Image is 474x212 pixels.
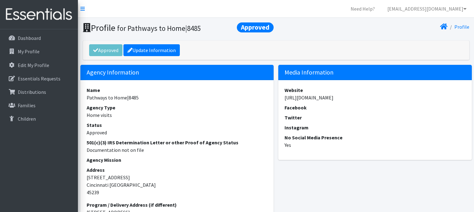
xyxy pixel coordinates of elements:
[285,94,466,101] dd: [URL][DOMAIN_NAME]
[285,124,466,131] dt: Instagram
[2,99,75,112] a: Families
[87,104,268,111] dt: Agency Type
[87,166,268,196] address: [STREET_ADDRESS] Cincinnati [GEOGRAPHIC_DATA] 45239
[2,45,75,58] a: My Profile
[80,65,274,80] h5: Agency Information
[382,2,472,15] a: [EMAIL_ADDRESS][DOMAIN_NAME]
[87,167,105,173] strong: Address
[18,116,36,122] p: Children
[18,35,41,41] p: Dashboard
[18,75,60,82] p: Essentials Requests
[2,32,75,44] a: Dashboard
[2,59,75,71] a: Edit My Profile
[18,102,36,108] p: Families
[285,86,466,94] dt: Website
[2,86,75,98] a: Distributions
[87,94,268,101] dd: Pathways to Home|8485
[123,44,180,56] a: Update Information
[117,24,201,33] small: for Pathways to Home|8485
[285,104,466,111] dt: Facebook
[83,22,274,33] h1: Profile
[285,114,466,121] dt: Twitter
[87,129,268,136] dd: Approved
[2,113,75,125] a: Children
[346,2,380,15] a: Need Help?
[18,89,46,95] p: Distributions
[2,4,75,25] img: HumanEssentials
[87,121,268,129] dt: Status
[278,65,472,80] h5: Media Information
[2,72,75,85] a: Essentials Requests
[18,48,40,55] p: My Profile
[87,86,268,94] dt: Name
[87,156,268,164] dt: Agency Mission
[237,22,274,32] span: Approved
[454,24,469,30] a: Profile
[87,202,177,208] strong: Program / Delivery Address (if different)
[285,141,466,149] dd: Yes
[285,134,466,141] dt: No Social Media Presence
[87,139,268,146] dt: 501(c)(3) IRS Determination Letter or other Proof of Agency Status
[87,146,268,154] dd: Documentation not on file
[18,62,49,68] p: Edit My Profile
[87,111,268,119] dd: Home visits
